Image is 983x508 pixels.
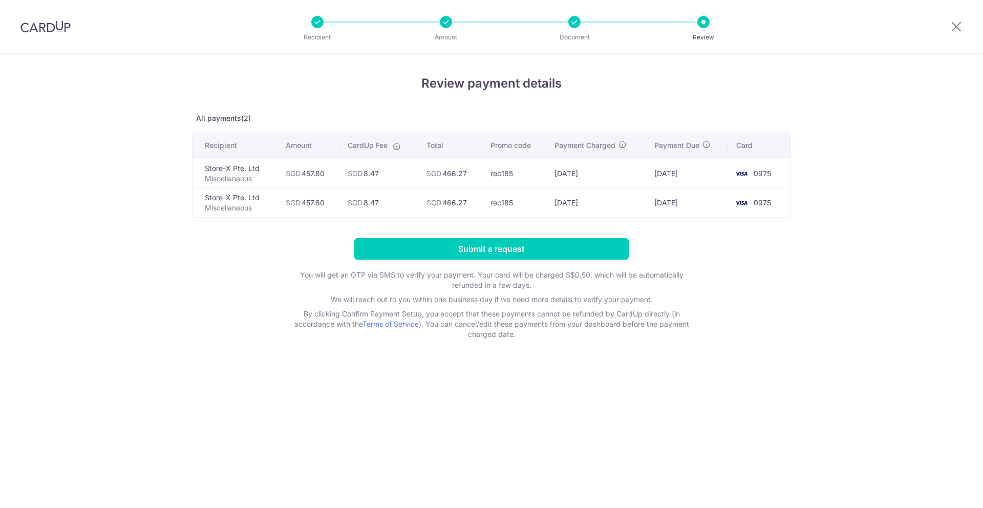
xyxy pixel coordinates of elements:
[537,32,612,43] p: Document
[418,188,482,217] td: 466.27
[728,132,790,159] th: Card
[408,32,484,43] p: Amount
[193,159,277,188] td: Store-X Pte. Ltd
[546,188,646,217] td: [DATE]
[754,169,771,178] span: 0975
[339,159,418,188] td: 8.47
[426,198,441,207] span: SGD
[418,159,482,188] td: 466.27
[482,132,546,159] th: Promo code
[482,188,546,217] td: rec185
[731,197,752,209] img: <span class="translation_missing" title="translation missing: en.account_steps.new_confirm_form.b...
[20,20,71,33] img: CardUp
[277,159,340,188] td: 457.80
[754,198,771,207] span: 0975
[287,294,696,305] p: We will reach out to you within one business day if we need more details to verify your payment.
[646,188,728,217] td: [DATE]
[193,132,277,159] th: Recipient
[286,198,301,207] span: SGD
[277,132,340,159] th: Amount
[348,140,388,151] span: CardUp Fee
[348,169,362,178] span: SGD
[646,159,728,188] td: [DATE]
[362,320,419,328] a: Terms of Service
[666,32,741,43] p: Review
[546,159,646,188] td: [DATE]
[354,238,629,260] input: Submit a request
[554,140,615,151] span: Payment Charged
[205,203,269,213] p: Miscellaneous
[277,188,340,217] td: 457.80
[482,159,546,188] td: rec185
[339,188,418,217] td: 8.47
[205,174,269,184] p: Miscellaneous
[654,140,699,151] span: Payment Due
[192,74,791,93] h4: Review payment details
[426,169,441,178] span: SGD
[286,169,301,178] span: SGD
[193,188,277,217] td: Store-X Pte. Ltd
[287,309,696,340] p: By clicking Confirm Payment Setup, you accept that these payments cannot be refunded by CardUp di...
[287,270,696,290] p: You will get an OTP via SMS to verify your payment. Your card will be charged S$0.50, which will ...
[192,113,791,123] p: All payments(2)
[731,167,752,180] img: <span class="translation_missing" title="translation missing: en.account_steps.new_confirm_form.b...
[418,132,482,159] th: Total
[348,198,362,207] span: SGD
[280,32,355,43] p: Recipient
